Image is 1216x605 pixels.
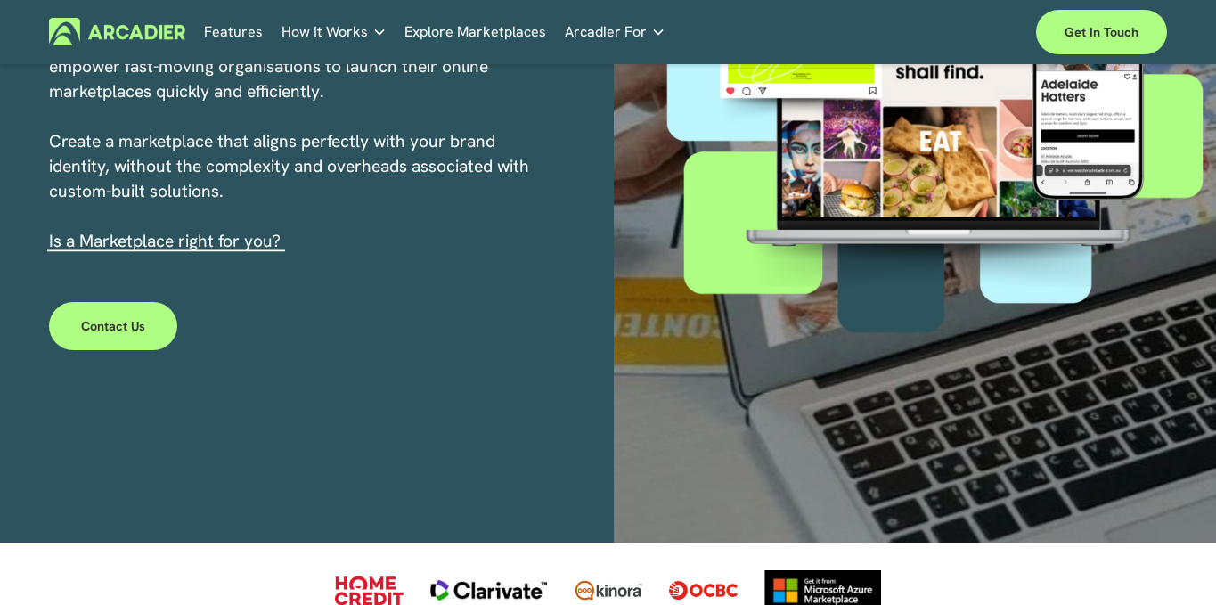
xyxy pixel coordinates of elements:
p: A powerful, enterprise-level marketplace solution designed to empower fast-moving organisations t... [49,29,555,254]
span: I [49,230,281,252]
iframe: Chat Widget [1127,519,1216,605]
a: s a Marketplace right for you? [53,230,281,252]
a: Explore Marketplaces [404,18,546,45]
a: Contact Us [49,302,178,350]
a: Features [204,18,263,45]
span: Arcadier For [565,20,647,45]
span: How It Works [282,20,368,45]
img: Arcadier [49,18,185,45]
a: Get in touch [1036,10,1167,54]
a: folder dropdown [565,18,665,45]
a: folder dropdown [282,18,387,45]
